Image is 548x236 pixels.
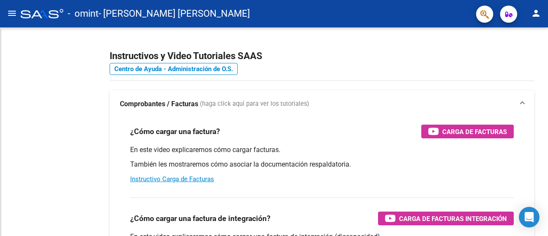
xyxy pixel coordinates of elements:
[200,99,309,109] span: (haga click aquí para ver los tutoriales)
[130,175,214,183] a: Instructivo Carga de Facturas
[130,125,220,137] h3: ¿Cómo cargar una factura?
[519,207,539,227] div: Open Intercom Messenger
[130,212,271,224] h3: ¿Cómo cargar una factura de integración?
[7,8,17,18] mat-icon: menu
[531,8,541,18] mat-icon: person
[421,125,514,138] button: Carga de Facturas
[110,48,534,64] h2: Instructivos y Video Tutoriales SAAS
[110,90,534,118] mat-expansion-panel-header: Comprobantes / Facturas (haga click aquí para ver los tutoriales)
[98,4,250,23] span: - [PERSON_NAME] [PERSON_NAME]
[378,212,514,225] button: Carga de Facturas Integración
[120,99,198,109] strong: Comprobantes / Facturas
[130,145,514,155] p: En este video explicaremos cómo cargar facturas.
[130,160,514,169] p: También les mostraremos cómo asociar la documentación respaldatoria.
[110,63,238,75] a: Centro de Ayuda - Administración de O.S.
[442,126,507,137] span: Carga de Facturas
[399,213,507,224] span: Carga de Facturas Integración
[68,4,98,23] span: - omint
